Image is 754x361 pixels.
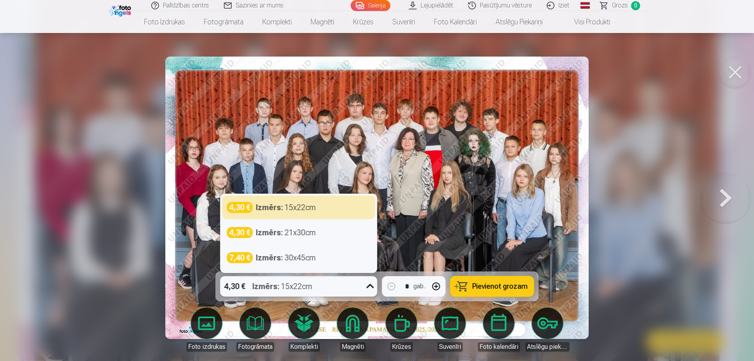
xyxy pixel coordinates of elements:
div: 30x45cm [256,252,316,263]
strong: Izmērs : [256,227,283,238]
button: Pievienot grozam [450,276,534,297]
div: gab. [414,282,425,291]
a: Foto izdrukas [135,11,194,33]
a: Suvenīri [428,308,472,352]
a: Atslēgu piekariņi [486,11,552,33]
div: 4,30 € [220,276,249,297]
div: 7,40 € [227,252,253,263]
a: Visi produkti [552,11,620,33]
div: Krūzes [390,342,413,352]
div: 15x22cm [256,202,316,213]
div: Komplekti [289,342,320,352]
div: Foto izdrukas [187,342,227,352]
div: 21x30cm [256,227,316,238]
span: 0 [631,1,640,10]
div: 15x22cm [253,276,313,297]
div: 4,30 € [227,227,253,238]
span: Pievienot grozam [472,283,528,290]
a: Magnēti [301,11,344,33]
a: Fotogrāmata [194,11,253,33]
div: 4,30 € [227,202,253,213]
div: Magnēti [340,342,366,352]
a: Atslēgu piekariņi [525,308,569,352]
div: Foto kalendāri [478,342,520,352]
a: Foto izdrukas [185,308,229,352]
a: Foto kalendāri [425,11,486,33]
span: Grozs [612,1,628,10]
strong: Izmērs : [256,202,283,213]
a: Foto kalendāri [477,308,521,352]
div: Suvenīri [437,342,463,352]
a: Krūzes [344,11,383,33]
div: Atslēgu piekariņi [525,342,569,352]
a: Krūzes [379,308,423,352]
a: Magnēti [331,308,375,352]
div: Fotogrāmata [236,342,274,352]
img: /fa1 [109,3,133,16]
a: Komplekti [253,11,301,33]
a: Fotogrāmata [233,308,277,352]
a: Suvenīri [383,11,425,33]
strong: Izmērs : [256,252,283,263]
a: Komplekti [282,308,326,352]
strong: Izmērs : [253,281,280,292]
